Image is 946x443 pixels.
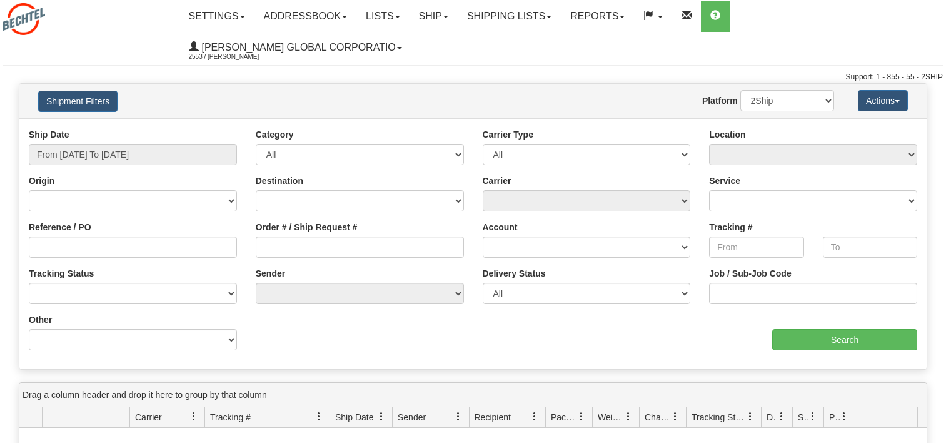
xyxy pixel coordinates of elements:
span: Packages [551,411,577,424]
a: Carrier filter column settings [183,406,204,427]
button: Shipment Filters [38,91,118,112]
span: Tracking # [210,411,251,424]
div: grid grouping header [19,383,927,407]
label: Category [256,128,294,141]
a: Recipient filter column settings [524,406,545,427]
span: Delivery Status [767,411,777,424]
span: Weight [598,411,624,424]
label: Service [709,175,740,187]
a: Ship [410,1,458,32]
a: Tracking # filter column settings [308,406,330,427]
a: Delivery Status filter column settings [771,406,792,427]
a: Pickup Status filter column settings [833,406,855,427]
span: Ship Date [335,411,373,424]
span: Recipient [475,411,511,424]
input: Search [772,329,917,350]
label: Delivery Status [483,267,546,280]
span: Tracking Status [692,411,746,424]
label: Account [483,221,518,233]
a: Addressbook [254,1,357,32]
label: Job / Sub-Job Code [709,267,791,280]
a: Weight filter column settings [618,406,639,427]
label: Sender [256,267,285,280]
span: Charge [645,411,671,424]
button: Actions [858,90,908,111]
span: Carrier [135,411,162,424]
span: Shipment Issues [798,411,808,424]
div: Support: 1 - 855 - 55 - 2SHIP [3,72,943,83]
label: Tracking # [709,221,752,233]
a: Settings [179,1,254,32]
label: Ship Date [29,128,69,141]
a: [PERSON_NAME] Global Corporatio 2553 / [PERSON_NAME] [179,32,411,63]
label: Tracking Status [29,267,94,280]
label: Destination [256,175,303,187]
a: Ship Date filter column settings [371,406,392,427]
a: Shipment Issues filter column settings [802,406,823,427]
label: Location [709,128,745,141]
a: Lists [356,1,409,32]
a: Shipping lists [458,1,561,32]
label: Origin [29,175,54,187]
span: [PERSON_NAME] Global Corporatio [199,42,396,53]
label: Other [29,313,52,326]
label: Carrier [483,175,511,187]
a: Tracking Status filter column settings [740,406,761,427]
a: Packages filter column settings [571,406,592,427]
span: Sender [398,411,426,424]
input: From [709,237,803,258]
input: To [823,237,917,258]
img: logo2553.jpg [3,3,45,35]
a: Charge filter column settings [665,406,686,427]
a: Reports [561,1,634,32]
label: Platform [702,94,738,107]
label: Carrier Type [483,128,533,141]
span: 2553 / [PERSON_NAME] [189,51,283,63]
label: Reference / PO [29,221,91,233]
span: Pickup Status [829,411,840,424]
label: Order # / Ship Request # [256,221,358,233]
a: Sender filter column settings [448,406,469,427]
